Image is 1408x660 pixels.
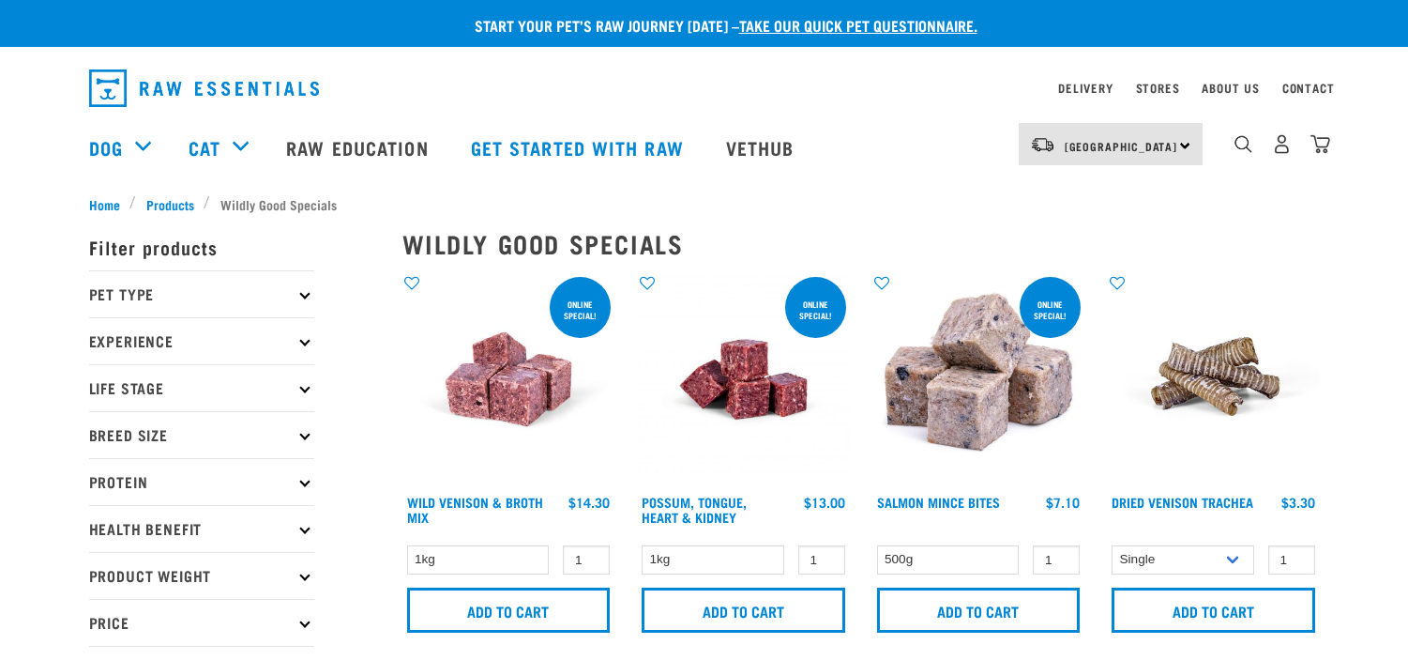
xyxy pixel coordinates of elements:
[189,133,220,161] a: Cat
[452,110,707,185] a: Get started with Raw
[89,270,314,317] p: Pet Type
[407,499,543,520] a: Wild Venison & Broth Mix
[89,364,314,411] p: Life Stage
[1234,135,1252,153] img: home-icon-1@2x.png
[739,21,977,29] a: take our quick pet questionnaire.
[74,62,1335,115] nav: dropdown navigation
[267,110,451,185] a: Raw Education
[1065,143,1178,149] span: [GEOGRAPHIC_DATA]
[402,273,615,486] img: Vension and heart
[89,552,314,599] p: Product Weight
[1268,545,1315,575] input: 1
[1020,290,1081,330] div: ONLINE SPECIAL!
[872,273,1085,486] img: 1141 Salmon Mince 01
[1033,545,1080,575] input: 1
[1202,84,1259,91] a: About Us
[1046,495,1080,510] div: $7.10
[89,411,314,458] p: Breed Size
[1282,84,1335,91] a: Contact
[89,194,1320,214] nav: breadcrumbs
[1030,136,1055,153] img: van-moving.png
[89,194,130,214] a: Home
[89,69,319,107] img: Raw Essentials Logo
[785,290,846,330] div: ONLINE SPECIAL!
[568,495,610,510] div: $14.30
[1058,84,1113,91] a: Delivery
[89,194,120,214] span: Home
[707,110,818,185] a: Vethub
[642,588,845,633] input: Add to cart
[1112,588,1315,633] input: Add to cart
[89,458,314,505] p: Protein
[1281,495,1315,510] div: $3.30
[402,229,1320,258] h2: Wildly Good Specials
[407,588,611,633] input: Add to cart
[637,273,850,486] img: Possum Tongue Heart Kidney 1682
[89,133,123,161] a: Dog
[1272,134,1292,154] img: user.png
[877,588,1081,633] input: Add to cart
[146,194,194,214] span: Products
[89,223,314,270] p: Filter products
[877,499,1000,505] a: Salmon Mince Bites
[642,499,747,520] a: Possum, Tongue, Heart & Kidney
[136,194,204,214] a: Products
[563,545,610,575] input: 1
[804,495,845,510] div: $13.00
[1107,273,1320,486] img: Stack of treats for pets including venison trachea
[1136,84,1180,91] a: Stores
[550,290,611,330] div: ONLINE SPECIAL!
[89,599,314,646] p: Price
[798,545,845,575] input: 1
[89,317,314,364] p: Experience
[1310,134,1330,154] img: home-icon@2x.png
[1112,499,1253,505] a: Dried Venison Trachea
[89,505,314,552] p: Health Benefit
